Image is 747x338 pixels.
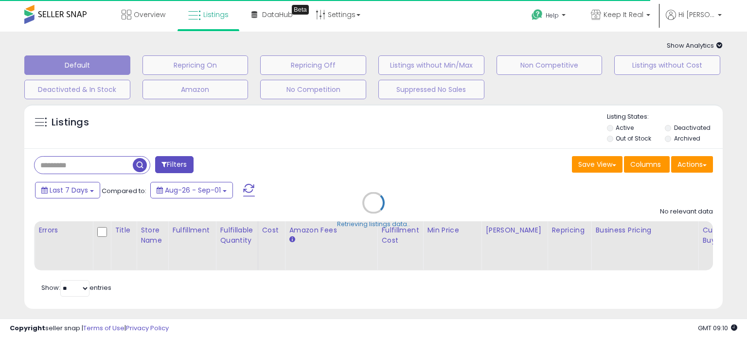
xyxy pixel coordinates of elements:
a: Help [524,1,575,32]
span: Overview [134,10,165,19]
button: Repricing Off [260,55,366,75]
div: Tooltip anchor [292,5,309,15]
button: Listings without Min/Max [378,55,484,75]
span: DataHub [262,10,293,19]
i: Get Help [531,9,543,21]
span: Show Analytics [667,41,723,50]
a: Privacy Policy [126,323,169,333]
span: Hi [PERSON_NAME] [678,10,715,19]
a: Hi [PERSON_NAME] [666,10,722,32]
button: Listings without Cost [614,55,720,75]
button: No Competition [260,80,366,99]
button: Suppressed No Sales [378,80,484,99]
button: Default [24,55,130,75]
span: Help [546,11,559,19]
span: Keep It Real [604,10,643,19]
button: Repricing On [142,55,249,75]
strong: Copyright [10,323,45,333]
button: Non Competitive [497,55,603,75]
button: Amazon [142,80,249,99]
span: Listings [203,10,229,19]
div: seller snap | | [10,324,169,333]
button: Deactivated & In Stock [24,80,130,99]
div: Retrieving listings data.. [337,220,410,229]
span: 2025-09-9 09:10 GMT [698,323,737,333]
a: Terms of Use [83,323,124,333]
